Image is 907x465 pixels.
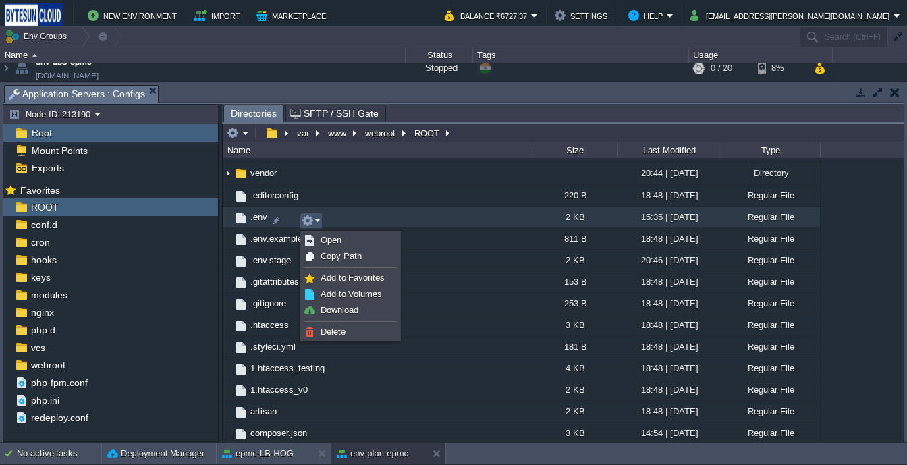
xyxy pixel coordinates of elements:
a: Download [302,303,399,318]
span: Directories [231,105,277,122]
img: AMDAwAAAACH5BAEAAAAALAAAAAABAAEAAAICRAEAOw== [233,254,248,269]
div: Regular File [719,207,820,227]
img: AMDAwAAAACH5BAEAAAAALAAAAAABAAEAAAICRAEAOw== [223,358,233,379]
div: Directory [719,163,820,184]
a: .env.stage [248,254,293,266]
img: AMDAwAAAACH5BAEAAAAALAAAAAABAAEAAAICRAEAOw== [223,250,233,271]
a: Delete [302,325,399,339]
img: AMDAwAAAACH5BAEAAAAALAAAAAABAAEAAAICRAEAOw== [233,211,248,225]
a: hooks [28,254,59,266]
div: Regular File [719,250,820,271]
div: Stopped [406,50,473,86]
img: AMDAwAAAACH5BAEAAAAALAAAAAABAAEAAAICRAEAOw== [233,405,248,420]
span: nginx [28,306,56,319]
button: [EMAIL_ADDRESS][PERSON_NAME][DOMAIN_NAME] [690,7,894,24]
span: .gitignore [248,298,288,309]
div: 811 B [530,228,617,249]
span: vendor [248,167,279,179]
button: New Environment [88,7,181,24]
button: env-plan-epmc [337,447,408,460]
img: AMDAwAAAACH5BAEAAAAALAAAAAABAAEAAAICRAEAOw== [1,50,11,86]
a: .htaccess [248,319,291,331]
a: Favorites [18,185,62,196]
div: 20:44 | [DATE] [617,163,719,184]
img: AMDAwAAAACH5BAEAAAAALAAAAAABAAEAAAICRAEAOw== [233,166,248,181]
a: 1.htaccess_testing [248,362,327,374]
div: 18:48 | [DATE] [617,401,719,422]
button: Marketplace [256,7,330,24]
span: 1.htaccess_v0 [248,384,310,395]
img: AMDAwAAAACH5BAEAAAAALAAAAAABAAEAAAICRAEAOw== [223,401,233,422]
div: Regular File [719,358,820,379]
span: Application Servers : Configs [9,86,145,103]
div: 2 KB [530,250,617,271]
button: ROOT [412,127,443,139]
div: Type [720,142,820,158]
span: php.d [28,324,57,336]
div: 253 B [530,293,617,314]
span: cron [28,236,52,248]
div: Regular File [719,228,820,249]
div: 18:48 | [DATE] [617,271,719,292]
a: webroot [28,359,67,371]
a: ROOT [28,201,61,213]
img: AMDAwAAAACH5BAEAAAAALAAAAAABAAEAAAICRAEAOw== [32,54,38,57]
img: AMDAwAAAACH5BAEAAAAALAAAAAABAAEAAAICRAEAOw== [223,314,233,335]
a: Add to Favorites [302,271,399,285]
div: Regular File [719,314,820,335]
div: 153 B [530,271,617,292]
div: Regular File [719,422,820,443]
img: AMDAwAAAACH5BAEAAAAALAAAAAABAAEAAAICRAEAOw== [233,319,248,333]
a: .env.example [248,233,304,244]
div: Regular File [719,401,820,422]
a: php.ini [28,394,61,406]
div: 18:48 | [DATE] [617,336,719,357]
div: 8% [758,50,802,86]
img: Bytesun Cloud [5,3,63,28]
span: [DOMAIN_NAME] [36,69,99,82]
button: Deployment Manager [107,447,204,460]
img: AMDAwAAAACH5BAEAAAAALAAAAAABAAEAAAICRAEAOw== [223,422,233,443]
button: Balance ₹6727.37 [445,7,531,24]
div: 15:35 | [DATE] [617,207,719,227]
div: 18:48 | [DATE] [617,185,719,206]
span: vcs [28,341,47,354]
div: 3 KB [530,314,617,335]
div: Regular File [719,379,820,400]
div: 2 KB [530,207,617,227]
span: Add to Volumes [321,289,382,299]
img: AMDAwAAAACH5BAEAAAAALAAAAAABAAEAAAICRAEAOw== [233,383,248,398]
button: var [295,127,312,139]
div: Regular File [719,336,820,357]
img: AMDAwAAAACH5BAEAAAAALAAAAAABAAEAAAICRAEAOw== [223,271,233,292]
div: 20:46 | [DATE] [617,250,719,271]
span: SFTP / SSH Gate [290,105,379,121]
span: artisan [248,406,279,417]
div: No active tasks [17,443,101,464]
img: AMDAwAAAACH5BAEAAAAALAAAAAABAAEAAAICRAEAOw== [223,336,233,357]
img: AMDAwAAAACH5BAEAAAAALAAAAAABAAEAAAICRAEAOw== [233,362,248,377]
span: Open [321,235,341,245]
img: AMDAwAAAACH5BAEAAAAALAAAAAABAAEAAAICRAEAOw== [233,427,248,441]
button: Import [194,7,244,24]
div: 2 KB [530,379,617,400]
img: AMDAwAAAACH5BAEAAAAALAAAAAABAAEAAAICRAEAOw== [223,163,233,184]
div: 18:48 | [DATE] [617,228,719,249]
img: AMDAwAAAACH5BAEAAAAALAAAAAABAAEAAAICRAEAOw== [233,340,248,355]
a: Exports [29,162,66,174]
a: conf.d [28,219,59,231]
a: .env [248,211,269,223]
div: 4 KB [530,358,617,379]
span: modules [28,289,70,301]
div: 14:54 | [DATE] [617,422,719,443]
a: keys [28,271,53,283]
a: composer.json [248,427,309,439]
